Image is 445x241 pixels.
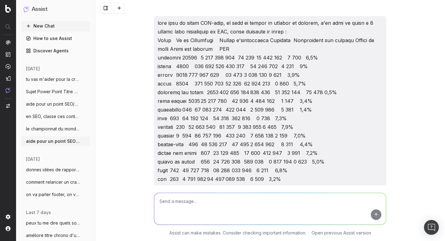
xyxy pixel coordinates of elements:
[6,52,11,57] img: Intelligence
[21,165,90,175] button: donnes idées de rapport pour optimiser l
[23,6,29,12] img: Assist
[6,40,11,45] img: Analytics
[26,179,80,185] span: comment relancer un crawl ?
[26,167,80,173] span: donnes idées de rapport pour optimiser l
[21,99,90,109] button: aide pour un point SEO/Data, on va trait
[26,126,80,132] span: le championnat du monde masculin de vole
[311,230,371,236] a: Open previous Assist version
[6,226,11,231] img: My account
[6,76,11,81] img: Studio
[169,230,306,236] p: Assist can make mistakes. Consider checking important information.
[6,88,11,93] img: Assist
[5,5,11,13] img: Botify logo
[21,112,90,121] button: en SEO, classe ces contenus en chaud fro
[21,74,90,84] button: tu vas m'aider pour la création de [PERSON_NAME]
[26,76,80,82] span: tu vas m'aider pour la création de [PERSON_NAME]
[21,46,90,56] a: Discover Agents
[21,177,90,187] button: comment relancer un crawl ?
[26,66,40,72] span: [DATE]
[21,124,90,134] button: le championnat du monde masculin de vole
[21,230,90,240] button: améliore titre chrono d'un article : sur
[32,5,48,14] h1: Assist
[26,209,51,216] span: last 7 days
[26,232,80,239] span: améliore titre chrono d'un article : sur
[21,87,90,97] button: Sujet Power Point Titre Discover Aide-mo
[26,138,80,144] span: aide pour un point SEO-date, je vais te
[6,214,11,219] img: Setting
[23,5,88,14] button: Assist
[26,191,80,198] span: on va parler footer, on va faire une vra
[26,113,80,120] span: en SEO, classe ces contenus en chaud fro
[21,136,90,146] button: aide pour un point SEO-date, je vais te
[6,104,10,108] img: Switch project
[21,33,90,43] a: How to use Assist
[6,64,11,69] img: Activation
[26,156,40,162] span: [DATE]
[26,220,80,226] span: peux tu me dire quels sont les fiches jo
[26,101,80,107] span: aide pour un point SEO/Data, on va trait
[21,190,90,199] button: on va parler footer, on va faire une vra
[26,89,80,95] span: Sujet Power Point Titre Discover Aide-mo
[21,21,90,31] button: New Chat
[424,220,439,235] div: Open Intercom Messenger
[21,218,90,228] button: peux tu me dire quels sont les fiches jo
